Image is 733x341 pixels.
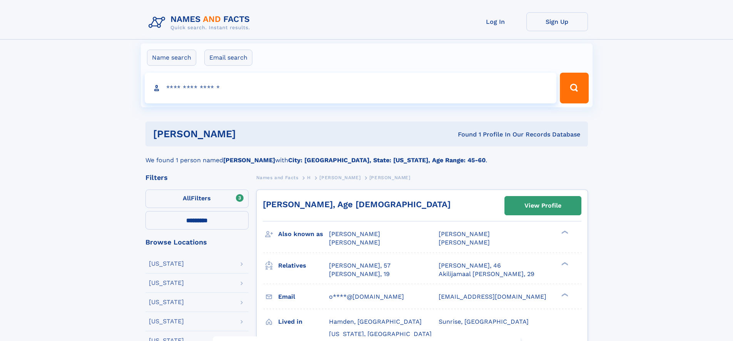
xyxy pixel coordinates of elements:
[319,173,361,182] a: [PERSON_NAME]
[223,156,275,164] b: [PERSON_NAME]
[439,261,501,270] a: [PERSON_NAME], 46
[145,73,557,103] input: search input
[204,50,252,66] label: Email search
[526,12,588,31] a: Sign Up
[149,318,184,324] div: [US_STATE]
[278,228,329,241] h3: Also known as
[559,261,569,266] div: ❯
[288,156,486,164] b: City: [GEOGRAPHIC_DATA], State: [US_STATE], Age Range: 45-60
[439,293,546,300] span: [EMAIL_ADDRESS][DOMAIN_NAME]
[439,239,490,246] span: [PERSON_NAME]
[145,12,256,33] img: Logo Names and Facts
[307,173,311,182] a: H
[145,174,249,181] div: Filters
[307,175,311,180] span: H
[145,239,249,246] div: Browse Locations
[329,230,380,238] span: [PERSON_NAME]
[278,315,329,328] h3: Lived in
[524,197,561,215] div: View Profile
[145,190,249,208] label: Filters
[149,280,184,286] div: [US_STATE]
[369,175,411,180] span: [PERSON_NAME]
[439,230,490,238] span: [PERSON_NAME]
[278,259,329,272] h3: Relatives
[145,146,588,165] div: We found 1 person named with .
[560,73,588,103] button: Search Button
[153,129,347,139] h1: [PERSON_NAME]
[439,270,534,278] a: Akilijamaal [PERSON_NAME], 29
[329,261,391,270] a: [PERSON_NAME], 57
[149,261,184,267] div: [US_STATE]
[256,173,299,182] a: Names and Facts
[439,318,529,325] span: Sunrise, [GEOGRAPHIC_DATA]
[465,12,526,31] a: Log In
[559,292,569,297] div: ❯
[559,230,569,235] div: ❯
[505,196,581,215] a: View Profile
[329,318,422,325] span: Hamden, [GEOGRAPHIC_DATA]
[319,175,361,180] span: [PERSON_NAME]
[263,200,451,209] a: [PERSON_NAME], Age [DEMOGRAPHIC_DATA]
[347,130,580,139] div: Found 1 Profile In Our Records Database
[329,330,432,338] span: [US_STATE], [GEOGRAPHIC_DATA]
[329,239,380,246] span: [PERSON_NAME]
[147,50,196,66] label: Name search
[149,299,184,305] div: [US_STATE]
[329,270,390,278] a: [PERSON_NAME], 19
[183,195,191,202] span: All
[278,290,329,303] h3: Email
